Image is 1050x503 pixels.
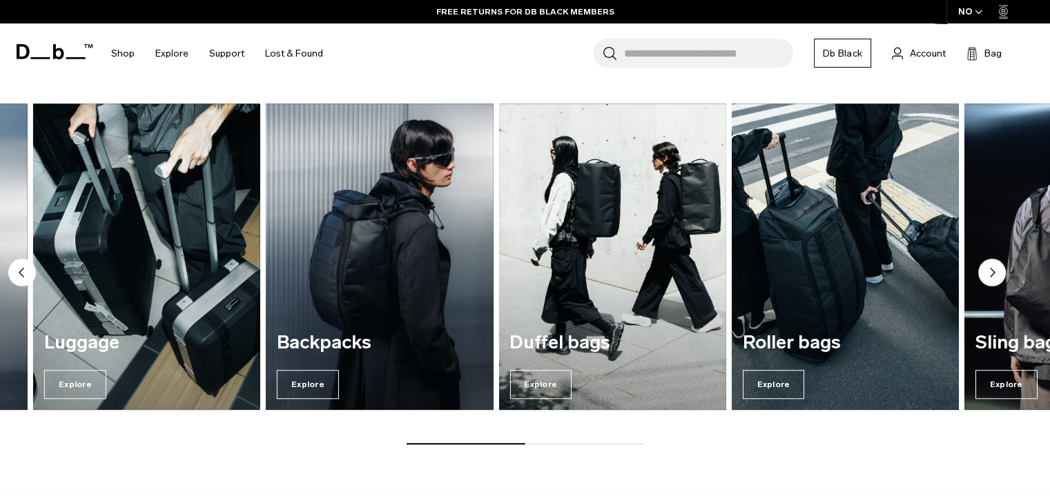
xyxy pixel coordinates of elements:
[155,29,188,78] a: Explore
[44,370,106,399] span: Explore
[814,39,871,68] a: Db Black
[277,333,482,353] h3: Backpacks
[266,103,493,410] a: Backpacks Explore
[498,103,726,410] div: 4 / 7
[277,370,339,399] span: Explore
[978,259,1006,289] button: Next slide
[984,46,1002,61] span: Bag
[743,370,805,399] span: Explore
[33,103,260,410] div: 2 / 7
[732,103,959,410] a: Roller bags Explore
[910,46,946,61] span: Account
[265,29,323,78] a: Lost & Found
[966,45,1002,61] button: Bag
[8,259,36,289] button: Previous slide
[33,103,260,410] a: Luggage Explore
[101,23,333,83] nav: Main Navigation
[44,333,249,353] h3: Luggage
[436,6,614,18] a: FREE RETURNS FOR DB BLACK MEMBERS
[266,103,493,410] div: 3 / 7
[743,333,948,353] h3: Roller bags
[209,29,244,78] a: Support
[732,103,959,410] div: 5 / 7
[975,370,1038,399] span: Explore
[509,370,572,399] span: Explore
[111,29,135,78] a: Shop
[509,333,714,353] h3: Duffel bags
[498,103,726,410] a: Duffel bags Explore
[892,45,946,61] a: Account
